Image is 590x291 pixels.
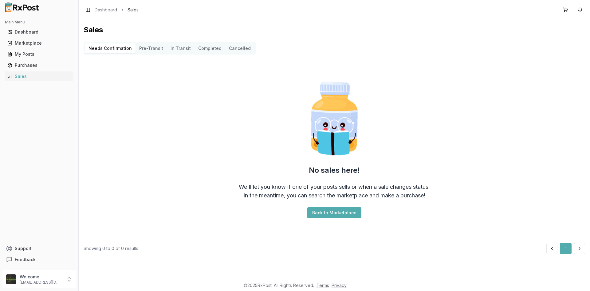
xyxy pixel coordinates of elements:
a: Sales [5,71,73,82]
a: Dashboard [95,7,117,13]
img: User avatar [6,274,16,284]
div: In the meantime, you can search the marketplace and make a purchase! [243,191,425,200]
a: Marketplace [5,38,73,49]
h1: Sales [84,25,585,35]
img: RxPost Logo [2,2,42,12]
span: Feedback [15,257,36,263]
button: In Transit [167,43,195,53]
div: My Posts [7,51,71,57]
a: Dashboard [5,26,73,38]
div: Marketplace [7,40,71,46]
div: Purchases [7,62,71,68]
nav: breadcrumb [95,7,139,13]
img: Smart Pill Bottle [295,79,374,158]
a: Terms [317,283,329,288]
button: My Posts [2,49,76,59]
div: We'll let you know if one of your posts sells or when a sale changes status. [239,183,430,191]
p: [EMAIL_ADDRESS][DOMAIN_NAME] [20,280,62,285]
div: Showing 0 to 0 of 0 results [84,245,138,252]
button: Pre-Transit [136,43,167,53]
button: Completed [195,43,225,53]
a: My Posts [5,49,73,60]
button: Marketplace [2,38,76,48]
h2: Main Menu [5,20,73,25]
span: Sales [128,7,139,13]
button: Purchases [2,60,76,70]
a: Privacy [332,283,347,288]
div: Dashboard [7,29,71,35]
button: Cancelled [225,43,254,53]
button: Feedback [2,254,76,265]
div: Sales [7,73,71,79]
button: Sales [2,71,76,81]
p: Welcome [20,274,62,280]
button: 1 [560,243,572,254]
a: Purchases [5,60,73,71]
button: Back to Marketplace [307,207,361,218]
button: Support [2,243,76,254]
h2: No sales here! [309,165,360,175]
button: Needs Confirmation [85,43,136,53]
button: Dashboard [2,27,76,37]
